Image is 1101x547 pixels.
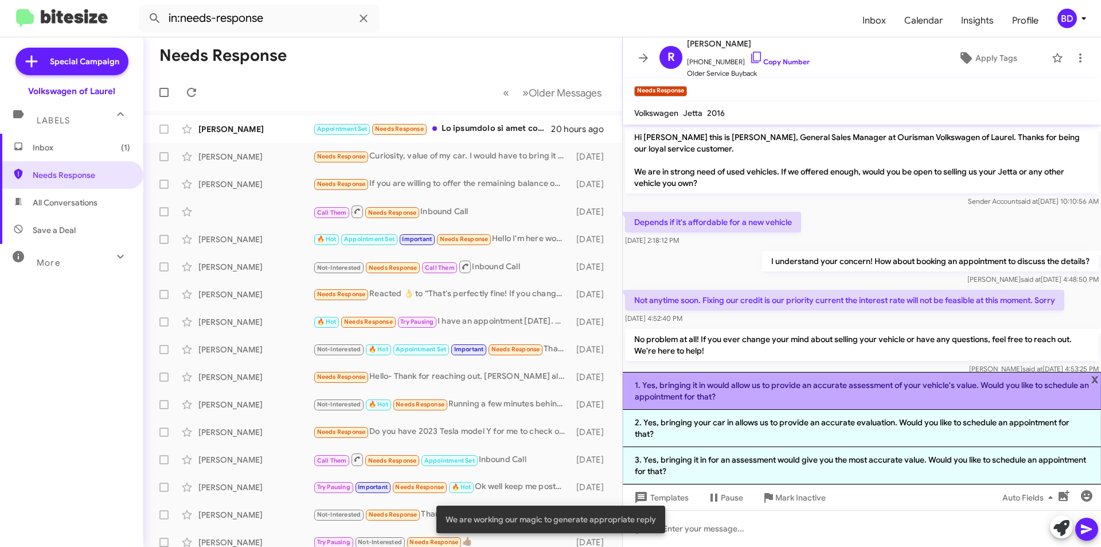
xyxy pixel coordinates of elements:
button: Previous [496,81,516,104]
span: R [667,48,675,67]
div: [DATE] [571,371,613,383]
span: Needs Response [33,169,130,181]
span: « [503,86,509,100]
span: Appointment Set [396,346,446,353]
span: Needs Response [317,153,366,160]
small: Needs Response [634,86,687,96]
span: Not-Interested [317,511,361,518]
span: Needs Response [317,373,366,381]
span: Auto Fields [1002,487,1057,508]
span: Needs Response [368,457,417,464]
div: Inbound Call [313,259,571,274]
div: [DATE] [571,316,613,328]
button: Mark Inactive [752,487,835,508]
div: Inbound Call [313,452,571,467]
div: [DATE] [571,151,613,162]
div: [PERSON_NAME] [198,123,313,135]
span: Needs Response [491,346,540,353]
span: said at [1022,364,1043,373]
div: Do you have 2023 Tesla model Y for me to check out? [313,425,571,439]
div: [PERSON_NAME] [198,371,313,383]
div: [PERSON_NAME] [198,151,313,162]
div: [PERSON_NAME] [198,179,313,190]
span: Special Campaign [50,56,119,67]
span: Labels [37,115,70,126]
div: [DATE] [571,482,613,493]
span: [DATE] 2:18:12 PM [625,236,679,245]
span: We are working our magic to generate appropriate reply [446,514,656,525]
div: [DATE] [571,234,613,245]
a: Inbox [853,4,895,37]
span: Not-Interested [358,538,402,546]
span: Try Pausing [317,483,350,491]
span: Mark Inactive [775,487,826,508]
span: Pause [721,487,743,508]
div: [PERSON_NAME] [198,261,313,273]
nav: Page navigation example [497,81,608,104]
span: Try Pausing [400,318,434,325]
span: All Conversations [33,197,97,208]
div: I have an appointment [DATE]. Please let me get back to you [DATE] with a definite time. Thank you [313,315,571,328]
span: 🔥 Hot [317,235,337,243]
span: Needs Response [344,318,393,325]
li: 2. Yes, bringing your car in allows us to provide an accurate evaluation. Would you like to sched... [623,410,1101,447]
span: (1) [121,142,130,153]
span: Older Service Buyback [687,68,810,79]
a: Copy Number [749,57,810,66]
span: 🔥 Hot [369,401,388,408]
div: [PERSON_NAME] [198,289,313,300]
div: [DATE] [571,179,613,190]
span: [PHONE_NUMBER] [687,51,810,68]
div: [PERSON_NAME] [198,482,313,493]
button: Templates [623,487,698,508]
span: said at [1018,197,1038,205]
span: Calendar [895,4,952,37]
span: Templates [632,487,689,508]
p: I understand your concern! How about booking an appointment to discuss the details? [762,251,1099,271]
div: Inbound Call [313,204,571,219]
span: Not-Interested [317,264,361,271]
div: [DATE] [571,344,613,355]
p: Hi [PERSON_NAME] this is [PERSON_NAME], General Sales Manager at Ourisman Volkswagen of Laurel. T... [625,127,1099,193]
button: Apply Tags [928,48,1046,68]
div: Volkswagen of Laurel [28,86,115,97]
div: [PERSON_NAME] [198,316,313,328]
div: [PERSON_NAME] [198,426,313,438]
span: Needs Response [317,180,366,188]
div: [DATE] [571,454,613,465]
span: » [522,86,529,100]
div: Hello- Thank for reaching out. [PERSON_NAME] also sent a text, but I haven't had a chance to resp... [313,370,571,383]
span: Volkswagen [634,108,678,118]
span: Appointment Set [344,235,395,243]
span: Apply Tags [975,48,1017,68]
div: 20 hours ago [551,123,613,135]
span: Needs Response [440,235,489,243]
span: [PERSON_NAME] [DATE] 4:48:50 PM [967,275,1099,284]
span: Important [402,235,432,243]
div: [DATE] [571,426,613,438]
span: Not-Interested [317,346,361,353]
button: Next [516,81,608,104]
span: Not-Interested [317,401,361,408]
div: BD [1057,9,1077,28]
div: Hello I'm here working with DJ on the 2021 [PERSON_NAME] [313,232,571,246]
a: Insights [952,4,1003,37]
span: Save a Deal [33,224,76,236]
button: Pause [698,487,752,508]
span: Profile [1003,4,1048,37]
span: More [37,258,60,268]
span: Appointment Set [424,457,475,464]
div: Thanks- I think they could have been more efficient but the car is nice [313,508,571,521]
span: x [1091,372,1099,386]
p: Not anytime soon. Fixing our credit is our priority current the interest rate will not be feasibl... [625,290,1064,311]
span: said at [1021,275,1041,284]
span: 🔥 Hot [369,346,388,353]
div: If you are willing to offer the remaining balance on the current loan I would love to discuss wit... [313,177,571,191]
span: Inbox [33,142,130,153]
span: [PERSON_NAME] [687,37,810,51]
span: Needs Response [368,209,417,216]
span: [PERSON_NAME] [DATE] 4:53:25 PM [969,364,1099,373]
div: [PERSON_NAME] [198,454,313,465]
